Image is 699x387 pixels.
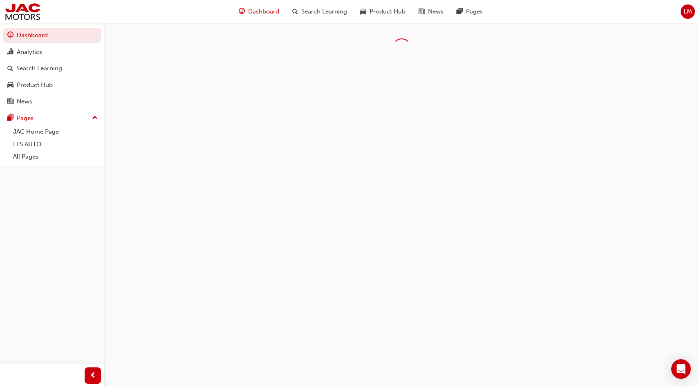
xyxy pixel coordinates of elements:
div: Open Intercom Messenger [671,359,691,379]
div: News [17,97,32,106]
span: Search Learning [301,7,347,16]
span: News [428,7,444,16]
a: JAC Home Page [10,125,101,138]
button: LM [681,4,695,19]
button: Pages [3,111,101,126]
span: search-icon [7,65,13,72]
a: Search Learning [3,61,101,76]
span: car-icon [7,82,13,89]
span: up-icon [92,113,98,123]
a: LTS AUTO [10,138,101,151]
button: DashboardAnalyticsSearch LearningProduct HubNews [3,26,101,111]
div: Product Hub [17,81,53,90]
a: guage-iconDashboard [232,3,286,20]
a: news-iconNews [412,3,450,20]
span: pages-icon [457,7,463,17]
img: jac-portal [4,2,41,21]
div: Pages [17,114,34,123]
span: chart-icon [7,49,13,56]
div: Analytics [17,47,42,57]
span: Pages [466,7,483,16]
a: News [3,94,101,109]
span: LM [683,7,692,16]
a: search-iconSearch Learning [286,3,354,20]
a: Product Hub [3,78,101,93]
a: Dashboard [3,28,101,43]
a: pages-iconPages [450,3,489,20]
span: guage-icon [239,7,245,17]
span: car-icon [360,7,366,17]
span: search-icon [292,7,298,17]
a: All Pages [10,150,101,163]
span: Product Hub [370,7,406,16]
span: news-icon [7,98,13,105]
a: car-iconProduct Hub [354,3,412,20]
span: guage-icon [7,32,13,39]
span: Dashboard [248,7,279,16]
span: pages-icon [7,115,13,122]
span: prev-icon [90,371,96,381]
span: news-icon [419,7,425,17]
div: Search Learning [16,64,62,73]
a: Analytics [3,45,101,60]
